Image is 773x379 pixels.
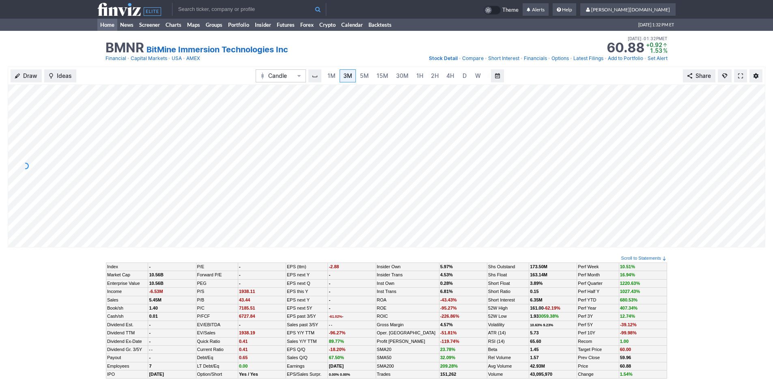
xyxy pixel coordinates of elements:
[340,69,356,82] a: 3M
[621,256,667,261] a: Scroll to Statements
[620,347,631,352] span: 60.00
[530,281,543,286] a: 3.89%
[485,69,498,82] a: M
[553,3,576,16] a: Help
[287,372,321,377] a: EPS/Sales Surpr.
[620,314,635,319] span: 12.74%
[472,69,484,82] a: W
[286,304,328,312] td: EPS next 5Y
[106,354,148,362] td: Payout
[488,289,510,294] a: Short Ratio
[286,329,328,337] td: EPS Y/Y TTM
[577,263,619,271] td: Perf Week
[286,354,328,362] td: Sales Q/Q
[23,72,37,80] span: Draw
[376,362,439,370] td: SMA200
[487,370,529,379] td: Volume
[11,69,42,82] button: Draw
[376,271,439,279] td: Insider Trans
[577,296,619,304] td: Perf YTD
[186,54,200,62] a: AMEX
[274,19,297,31] a: Futures
[329,364,343,368] b: [DATE]
[577,312,619,321] td: Perf 3Y
[286,337,328,345] td: Sales Y/Y TTM
[149,281,163,286] b: 10.56B
[628,35,667,42] span: [DATE] 01:32PM ET
[392,69,412,82] a: 30M
[239,297,250,302] span: 43.44
[524,54,547,62] a: Financials
[149,314,157,319] b: 0.01
[620,364,631,368] b: 60.88
[196,337,238,345] td: Quick Ratio
[484,54,487,62] span: •
[488,54,519,62] a: Short Interest
[578,339,592,344] a: Recom
[530,323,553,327] small: 10.63% 9.23%
[168,54,171,62] span: •
[620,272,635,277] span: 16.94%
[239,372,258,377] b: Yes / Yes
[136,19,163,31] a: Screener
[488,281,510,286] a: Short Float
[239,314,255,319] span: 6727.84
[106,304,148,312] td: Book/sh
[196,296,238,304] td: P/B
[196,312,238,321] td: P/FCF
[620,322,637,327] span: -39.12%
[530,289,538,294] b: 0.15
[196,345,238,353] td: Current Ratio
[530,372,552,377] b: 43,095,970
[239,272,241,277] b: -
[149,322,151,327] b: -
[106,41,144,54] h1: BMNR
[487,271,529,279] td: Shs Float
[373,69,392,82] a: 15M
[440,372,456,377] b: 151,262
[577,279,619,287] td: Perf Quarter
[239,281,241,286] b: -
[577,354,619,362] td: Prev Close
[106,337,148,345] td: Dividend Ex-Date
[329,355,344,360] span: 67.50%
[376,370,439,379] td: Trades
[106,296,148,304] td: Sales
[317,19,338,31] a: Crypto
[551,54,569,62] a: Options
[149,306,157,310] b: 1.40
[431,72,439,79] span: 2H
[106,362,148,370] td: Employees
[644,54,647,62] span: •
[487,304,529,312] td: 52W High
[286,263,328,271] td: EPS (ttm)
[530,264,547,269] b: 173.50M
[287,364,304,368] a: Earnings
[149,297,161,302] b: 5.45M
[286,321,328,329] td: Sales past 3/5Y
[329,314,342,319] span: -61.02%
[523,3,549,16] a: Alerts
[239,322,241,327] b: -
[377,72,388,79] span: 15M
[580,3,676,16] a: [PERSON_NAME][DOMAIN_NAME]
[329,347,345,352] span: -18.20%
[718,69,732,82] button: Explore new features
[530,355,538,360] b: 1.57
[297,19,317,31] a: Forex
[608,54,643,62] a: Add to Portfolio
[163,19,184,31] a: Charts
[239,289,255,294] span: 1938.11
[489,72,494,79] span: M
[196,288,238,296] td: P/S
[376,329,439,337] td: Oper. [GEOGRAPHIC_DATA]
[488,297,515,302] a: Short Interest
[106,370,148,379] td: IPO
[239,264,241,269] b: -
[329,314,343,319] small: -
[106,279,148,287] td: Enterprise Value
[487,362,529,370] td: Avg Volume
[329,306,330,310] b: -
[440,339,459,344] span: -119.74%
[376,304,439,312] td: ROE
